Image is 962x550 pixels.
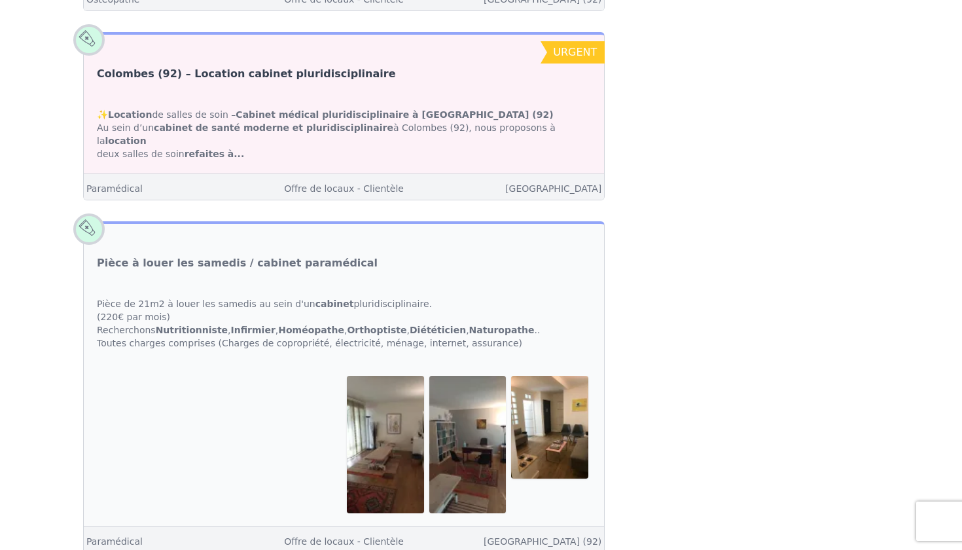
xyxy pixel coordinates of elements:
a: [GEOGRAPHIC_DATA] [505,183,601,194]
span: urgent [553,46,597,58]
a: Pièce à louer les samedis / cabinet paramédical [97,255,378,271]
img: Pièce à louer les samedis / cabinet paramédical [347,376,424,513]
strong: Cabinet médical pluridisciplinaire à [GEOGRAPHIC_DATA] (92) [236,109,553,120]
strong: Infirmier [231,325,276,335]
img: Pièce à louer les samedis / cabinet paramédical [511,376,588,478]
strong: cabinet [315,299,354,309]
a: [GEOGRAPHIC_DATA] (92) [484,536,601,547]
strong: Homéopathe [278,325,344,335]
strong: refaites à... [185,149,245,159]
strong: cabinet de santé moderne et pluridisciplinaire [154,122,393,133]
a: Paramédical [86,183,143,194]
a: Paramédical [86,536,143,547]
strong: location [105,136,146,146]
h2: ✨ de salles de soin – Au sein d’un à Colombes (92), nous proposons à la deux salles de soin [97,108,591,160]
strong: Nutritionniste [156,325,228,335]
div: Pièce de 21m2 à louer les samedis au sein d'un pluridisciplinaire. (220€ par mois) Recherchons , ... [84,284,604,363]
strong: Diététicien [410,325,466,335]
strong: Location [108,109,152,120]
strong: Orthoptiste [347,325,406,335]
a: Offre de locaux - Clientèle [284,183,404,194]
strong: Naturopathe [469,325,535,335]
a: Colombes (92) – Location cabinet pluridisciplinaire [97,66,396,82]
a: Offre de locaux - Clientèle [284,536,404,547]
img: Pièce à louer les samedis / cabinet paramédical [429,376,507,513]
